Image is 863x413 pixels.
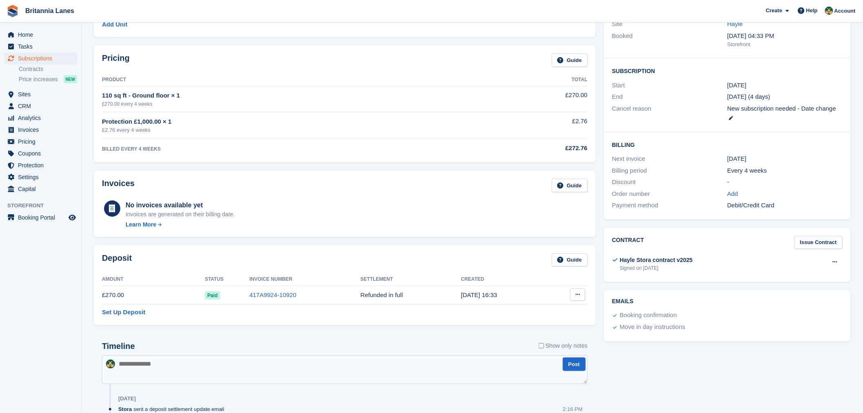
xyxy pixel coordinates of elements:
[18,171,67,183] span: Settings
[834,7,856,15] span: Account
[552,179,588,192] a: Guide
[612,67,843,75] h2: Subscription
[102,308,146,317] a: Set Up Deposit
[727,166,843,175] div: Every 4 weeks
[612,31,728,49] div: Booked
[126,210,235,219] div: Invoices are generated on their billing date.
[620,264,693,272] div: Signed on [DATE]
[727,31,843,41] div: [DATE] 04:33 PM
[4,29,77,40] a: menu
[18,212,67,223] span: Booking Portal
[18,148,67,159] span: Coupons
[102,117,480,127] div: Protection £1,000.00 × 1
[620,322,686,332] div: Move in day instructions
[480,112,588,139] td: £2.76
[102,273,205,286] th: Amount
[727,81,746,90] time: 2025-09-08 00:00:00 UTC
[102,20,127,29] a: Add Unit
[18,112,67,124] span: Analytics
[480,86,588,112] td: £270.00
[727,20,743,27] a: Hayle
[461,291,497,298] time: 2025-08-26 15:33:26 UTC
[794,236,843,249] a: Issue Contract
[18,183,67,195] span: Capital
[620,311,677,320] div: Booking confirmation
[18,160,67,171] span: Protection
[480,73,588,87] th: Total
[205,291,220,300] span: Paid
[4,100,77,112] a: menu
[18,29,67,40] span: Home
[4,183,77,195] a: menu
[612,104,728,122] div: Cancel reason
[361,286,461,304] td: Refunded in full
[18,89,67,100] span: Sites
[612,81,728,90] div: Start
[620,256,693,264] div: Hayle Stora contract v2025
[102,53,130,67] h2: Pricing
[18,136,67,147] span: Pricing
[4,212,77,223] a: menu
[118,405,132,413] span: Stora
[4,124,77,135] a: menu
[102,91,480,100] div: 110 sq ft - Ground floor × 1
[118,395,136,402] div: [DATE]
[102,126,480,134] div: £2.76 every 4 weeks
[250,273,361,286] th: Invoice Number
[552,253,588,267] a: Guide
[727,154,843,164] div: [DATE]
[727,105,836,112] span: New subscription needed - Date change
[18,124,67,135] span: Invoices
[18,41,67,52] span: Tasks
[552,53,588,67] a: Guide
[4,41,77,52] a: menu
[612,189,728,199] div: Order number
[102,179,135,192] h2: Invoices
[18,100,67,112] span: CRM
[612,140,843,149] h2: Billing
[106,360,115,369] img: Nathan Kellow
[766,7,782,15] span: Create
[4,136,77,147] a: menu
[612,154,728,164] div: Next invoice
[102,145,480,153] div: BILLED EVERY 4 WEEKS
[19,75,77,84] a: Price increases NEW
[612,166,728,175] div: Billing period
[126,220,156,229] div: Learn More
[539,342,544,350] input: Show only notes
[205,273,249,286] th: Status
[102,73,480,87] th: Product
[563,357,586,371] button: Post
[461,273,547,286] th: Created
[19,65,77,73] a: Contracts
[612,20,728,29] div: Site
[250,291,297,298] a: 417A9924-10920
[612,236,644,249] h2: Contract
[102,342,135,351] h2: Timeline
[4,112,77,124] a: menu
[480,144,588,153] div: £272.76
[126,220,235,229] a: Learn More
[4,171,77,183] a: menu
[806,7,818,15] span: Help
[4,148,77,159] a: menu
[727,93,770,100] span: [DATE] (4 days)
[612,92,728,102] div: End
[19,75,58,83] span: Price increases
[102,286,205,304] td: £270.00
[539,342,588,350] label: Show only notes
[67,213,77,222] a: Preview store
[361,273,461,286] th: Settlement
[727,40,843,49] div: Storefront
[563,405,582,413] div: 2:16 PM
[612,298,843,305] h2: Emails
[727,201,843,210] div: Debit/Credit Card
[727,189,738,199] a: Add
[4,160,77,171] a: menu
[612,178,728,187] div: Discount
[102,100,480,108] div: £270.00 every 4 weeks
[825,7,833,15] img: Nathan Kellow
[102,253,132,267] h2: Deposit
[4,53,77,64] a: menu
[22,4,77,18] a: Britannia Lanes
